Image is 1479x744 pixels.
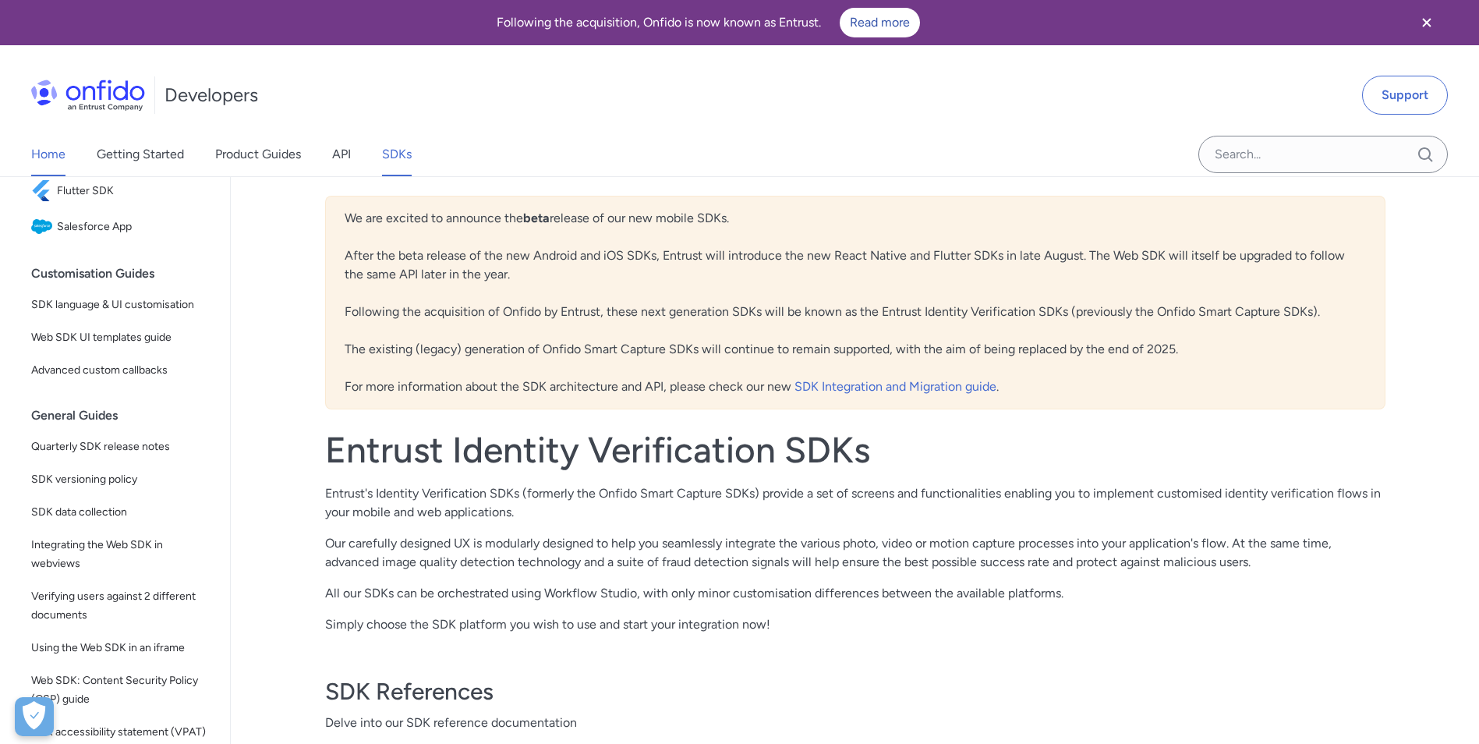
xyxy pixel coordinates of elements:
[165,83,258,108] h1: Developers
[57,216,211,238] span: Salesforce App
[31,133,65,176] a: Home
[325,676,1385,707] h3: SDK References
[31,296,211,314] span: SDK language & UI customisation
[25,289,218,321] a: SDK language & UI customisation
[25,581,218,631] a: Verifying users against 2 different documents
[325,196,1385,409] div: We are excited to announce the release of our new mobile SDKs. After the beta release of the new ...
[15,697,54,736] button: Open Preferences
[25,174,218,208] a: IconFlutter SDKFlutter SDK
[31,723,211,742] span: SDK accessibility statement (VPAT)
[19,8,1398,37] div: Following the acquisition, Onfido is now known as Entrust.
[25,431,218,462] a: Quarterly SDK release notes
[1198,136,1448,173] input: Onfido search input field
[25,497,218,528] a: SDK data collection
[25,210,218,244] a: IconSalesforce AppSalesforce App
[1417,13,1436,32] svg: Close banner
[523,211,550,225] b: beta
[97,133,184,176] a: Getting Started
[31,80,145,111] img: Onfido Logo
[57,180,211,202] span: Flutter SDK
[325,584,1385,603] p: All our SDKs can be orchestrated using Workflow Studio, with only minor customisation differences...
[840,8,920,37] a: Read more
[31,639,211,657] span: Using the Web SDK in an iframe
[325,714,1385,732] span: Delve into our SDK reference documentation
[25,464,218,495] a: SDK versioning policy
[25,322,218,353] a: Web SDK UI templates guide
[25,665,218,715] a: Web SDK: Content Security Policy (CSP) guide
[382,133,412,176] a: SDKs
[31,671,211,709] span: Web SDK: Content Security Policy (CSP) guide
[31,216,57,238] img: IconSalesforce App
[15,697,54,736] div: Cookie Preferences
[325,484,1385,522] p: Entrust's Identity Verification SDKs (formerly the Onfido Smart Capture SDKs) provide a set of sc...
[332,133,351,176] a: API
[325,615,1385,634] p: Simply choose the SDK platform you wish to use and start your integration now!
[31,328,211,347] span: Web SDK UI templates guide
[31,180,57,202] img: IconFlutter SDK
[25,632,218,664] a: Using the Web SDK in an iframe
[31,587,211,625] span: Verifying users against 2 different documents
[31,470,211,489] span: SDK versioning policy
[25,530,218,579] a: Integrating the Web SDK in webviews
[31,258,224,289] div: Customisation Guides
[1362,76,1448,115] a: Support
[1398,3,1456,42] button: Close banner
[25,355,218,386] a: Advanced custom callbacks
[325,534,1385,572] p: Our carefully designed UX is modularly designed to help you seamlessly integrate the various phot...
[31,438,211,456] span: Quarterly SDK release notes
[31,400,224,431] div: General Guides
[794,379,996,394] a: SDK Integration and Migration guide
[31,361,211,380] span: Advanced custom callbacks
[325,428,1385,472] h1: Entrust Identity Verification SDKs
[31,536,211,573] span: Integrating the Web SDK in webviews
[215,133,301,176] a: Product Guides
[31,503,211,522] span: SDK data collection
